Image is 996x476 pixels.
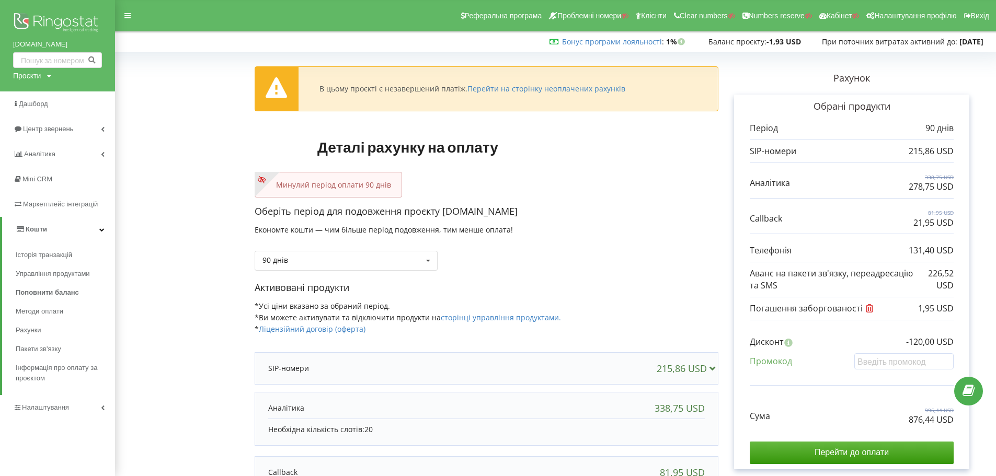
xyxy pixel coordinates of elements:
p: Аванс на пакети зв'язку, переадресацію та SMS [750,268,915,292]
a: Поповнити баланс [16,283,115,302]
div: 215,86 USD [657,363,720,374]
a: Історія транзакцій [16,246,115,264]
span: Реферальна програма [465,11,542,20]
span: Центр звернень [23,125,73,133]
p: Оберіть період для подовження проєкту [DOMAIN_NAME] [255,205,718,218]
strong: [DATE] [959,37,983,47]
p: Промокод [750,355,792,367]
span: Налаштування [22,403,69,411]
p: 996,44 USD [909,407,954,414]
span: Вихід [971,11,989,20]
input: Перейти до оплати [750,442,954,463]
a: [DOMAIN_NAME] [13,39,102,50]
strong: 1% [666,37,688,47]
a: Бонус програми лояльності [562,37,662,47]
a: Пакети зв'язку [16,340,115,358]
span: 20 [364,424,373,434]
p: Callback [750,213,782,225]
a: Кошти [2,217,115,242]
p: Активовані продукти [255,281,718,295]
a: Перейти на сторінку неоплачених рахунків [467,84,625,94]
span: : [562,37,664,47]
span: Clear numbers [680,11,728,20]
p: Погашення заборгованості [750,303,876,315]
a: Управління продуктами [16,264,115,283]
img: Ringostat logo [13,10,102,37]
span: Кошти [26,225,47,233]
p: 215,86 USD [909,145,954,157]
p: Минулий період оплати 90 днів [266,180,391,190]
span: Numbers reserve [749,11,805,20]
p: Період [750,122,778,134]
span: Проблемні номери [557,11,621,20]
span: Методи оплати [16,306,63,317]
span: Аналiтика [24,150,55,158]
span: Управління продуктами [16,269,90,279]
p: 338,75 USD [909,173,954,181]
p: 226,52 USD [915,268,954,292]
span: *Ви можете активувати та відключити продукти на [255,312,561,322]
p: Аналітика [268,403,304,413]
p: 876,44 USD [909,414,954,426]
p: 81,95 USD [913,209,954,216]
span: *Усі ціни вказано за обраний період. [255,301,390,311]
p: Необхідна кількість слотів: [268,424,705,435]
p: Дисконт [750,336,784,348]
p: 131,40 USD [909,245,954,257]
a: Методи оплати [16,302,115,321]
span: Історія транзакцій [16,250,72,260]
div: Проєкти [13,71,41,81]
p: Телефонія [750,245,792,257]
p: Обрані продукти [750,100,954,113]
p: Рахунок [718,72,985,85]
div: В цьому проєкті є незавершений платіж. [319,84,625,94]
div: 338,75 USD [655,403,705,413]
p: SIP-номери [268,363,309,374]
p: -120,00 USD [906,336,954,348]
a: сторінці управління продуктами. [441,312,561,322]
p: 278,75 USD [909,181,954,193]
div: 90 днів [262,257,288,264]
span: Баланс проєкту: [708,37,766,47]
span: Mini CRM [22,175,52,183]
span: Налаштування профілю [874,11,956,20]
a: Ліцензійний договір (оферта) [259,324,365,334]
p: 1,95 USD [918,303,954,315]
p: Аналітика [750,177,790,189]
strong: -1,93 USD [766,37,801,47]
span: При поточних витратах активний до: [822,37,957,47]
span: Поповнити баланс [16,287,79,298]
span: Пакети зв'язку [16,344,61,354]
p: 21,95 USD [913,217,954,229]
a: Рахунки [16,321,115,340]
span: Маркетплейс інтеграцій [23,200,98,208]
input: Введіть промокод [854,353,954,369]
span: Економте кошти — чим більше період подовження, тим менше оплата! [255,225,513,235]
p: Сума [750,410,770,422]
h1: Деталі рахунку на оплату [255,122,560,172]
span: Рахунки [16,325,41,335]
span: Клієнти [641,11,667,20]
input: Пошук за номером [13,52,102,68]
span: Інформація про оплату за проєктом [16,363,110,384]
p: 90 днів [925,122,954,134]
span: Дашборд [19,100,48,108]
span: Кабінет [827,11,852,20]
p: SIP-номери [750,145,796,157]
a: Інформація про оплату за проєктом [16,358,115,388]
